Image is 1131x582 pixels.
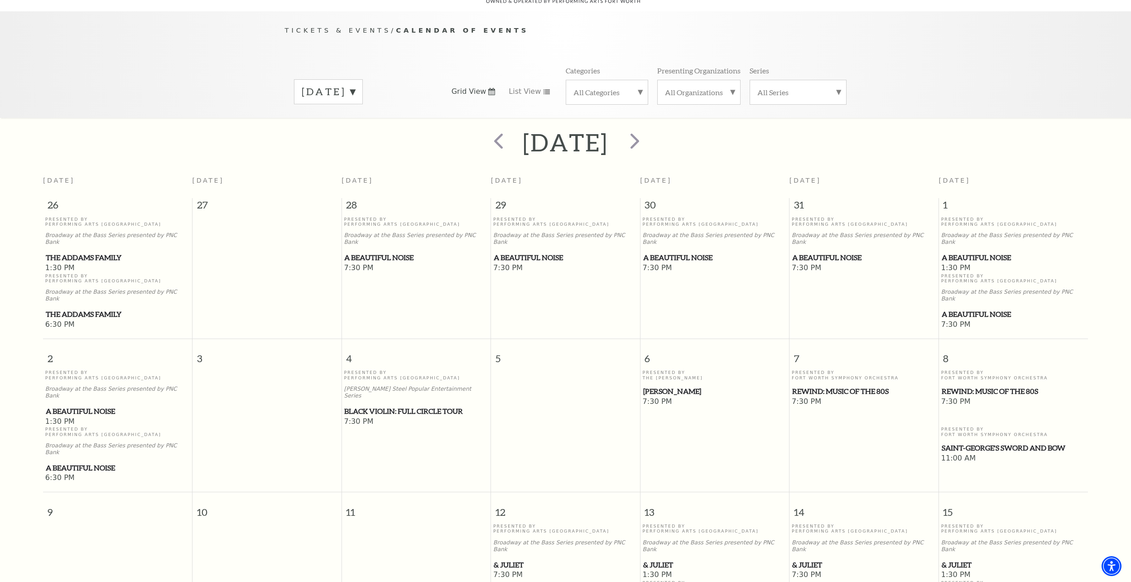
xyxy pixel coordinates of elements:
span: & Juliet [494,559,637,571]
p: Presented By Performing Arts [GEOGRAPHIC_DATA] [643,524,787,534]
a: Saint-George's Sword and Bow [941,442,1086,454]
span: 26 [43,198,192,216]
p: Presented By Performing Arts [GEOGRAPHIC_DATA] [643,217,787,227]
div: Accessibility Menu [1102,556,1121,576]
p: Broadway at the Bass Series presented by PNC Bank [792,539,936,553]
p: Presented By The [PERSON_NAME] [643,370,787,380]
a: A Beautiful Noise [45,462,190,474]
label: [DATE] [302,85,355,99]
p: Broadway at the Bass Series presented by PNC Bank [45,442,190,456]
span: A Beautiful Noise [792,252,936,263]
a: & Juliet [643,559,787,571]
p: Broadway at the Bass Series presented by PNC Bank [344,232,488,246]
p: Broadway at the Bass Series presented by PNC Bank [45,232,190,246]
span: 1 [939,198,1088,216]
span: 6 [640,339,789,370]
a: The Addams Family [45,252,190,263]
p: Presenting Organizations [657,66,741,75]
p: Broadway at the Bass Series presented by PNC Bank [45,289,190,302]
p: Broadway at the Bass Series presented by PNC Bank [941,289,1086,302]
span: 7:30 PM [792,397,936,407]
p: / [285,25,847,36]
label: All Organizations [665,87,733,97]
span: 31 [789,198,938,216]
span: 7:30 PM [941,397,1086,407]
span: 6:30 PM [45,473,190,483]
span: The Addams Family [46,252,190,263]
p: Broadway at the Bass Series presented by PNC Bank [941,232,1086,246]
a: A Beautiful Noise [344,252,488,263]
span: 1:30 PM [45,263,190,273]
a: REWIND: Music of the 80s [792,386,936,397]
span: 1:30 PM [643,570,787,580]
p: Presented By Performing Arts [GEOGRAPHIC_DATA] [493,524,638,534]
span: 10 [193,492,342,524]
p: Presented By Performing Arts [GEOGRAPHIC_DATA] [792,217,936,227]
span: 1:30 PM [941,263,1086,273]
p: Presented By Performing Arts [GEOGRAPHIC_DATA] [45,217,190,227]
label: All Series [757,87,839,97]
span: 11:00 AM [941,454,1086,464]
p: Broadway at the Bass Series presented by PNC Bank [643,539,787,553]
p: Presented By Fort Worth Symphony Orchestra [792,370,936,380]
span: 29 [491,198,640,216]
span: & Juliet [942,559,1086,571]
span: 5 [491,339,640,370]
span: [DATE] [193,177,224,184]
span: 7:30 PM [344,263,488,273]
span: 7:30 PM [643,263,787,273]
p: Presented By Performing Arts [GEOGRAPHIC_DATA] [344,370,488,380]
p: Presented By Performing Arts [GEOGRAPHIC_DATA] [45,273,190,284]
span: [DATE] [43,177,75,184]
span: 30 [640,198,789,216]
span: 7:30 PM [643,397,787,407]
span: 7 [789,339,938,370]
a: & Juliet [792,559,936,571]
a: Black Violin: Full Circle Tour [344,406,488,417]
span: A Beautiful Noise [942,252,1086,263]
span: 4 [342,339,491,370]
label: All Categories [573,87,640,97]
a: & Juliet [493,559,638,571]
p: Broadway at the Bass Series presented by PNC Bank [45,386,190,399]
span: The Addams Family [46,309,190,320]
h2: [DATE] [523,128,608,157]
p: Presented By Performing Arts [GEOGRAPHIC_DATA] [45,427,190,437]
p: Broadway at the Bass Series presented by PNC Bank [643,232,787,246]
a: Beatrice Rana [643,386,787,397]
span: 7:30 PM [493,263,638,273]
span: 2 [43,339,192,370]
span: Grid View [452,87,486,97]
a: A Beautiful Noise [45,406,190,417]
p: Presented By Fort Worth Symphony Orchestra [941,427,1086,437]
span: [PERSON_NAME] [643,386,787,397]
span: 11 [342,492,491,524]
p: Presented By Fort Worth Symphony Orchestra [941,370,1086,380]
button: prev [481,126,514,159]
p: Presented By Performing Arts [GEOGRAPHIC_DATA] [941,217,1086,227]
span: [DATE] [789,177,821,184]
p: Presented By Performing Arts [GEOGRAPHIC_DATA] [941,524,1086,534]
p: Presented By Performing Arts [GEOGRAPHIC_DATA] [344,217,488,227]
a: A Beautiful Noise [643,252,787,263]
a: The Addams Family [45,309,190,320]
span: A Beautiful Noise [494,252,637,263]
p: Categories [566,66,600,75]
a: REWIND: Music of the 80s [941,386,1086,397]
span: 8 [939,339,1088,370]
span: 15 [939,492,1088,524]
span: 3 [193,339,342,370]
span: 7:30 PM [792,263,936,273]
button: next [617,126,650,159]
p: Broadway at the Bass Series presented by PNC Bank [792,232,936,246]
p: Broadway at the Bass Series presented by PNC Bank [493,539,638,553]
span: 12 [491,492,640,524]
span: Calendar of Events [396,26,529,34]
a: A Beautiful Noise [941,309,1086,320]
span: 7:30 PM [941,320,1086,330]
span: A Beautiful Noise [46,406,190,417]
